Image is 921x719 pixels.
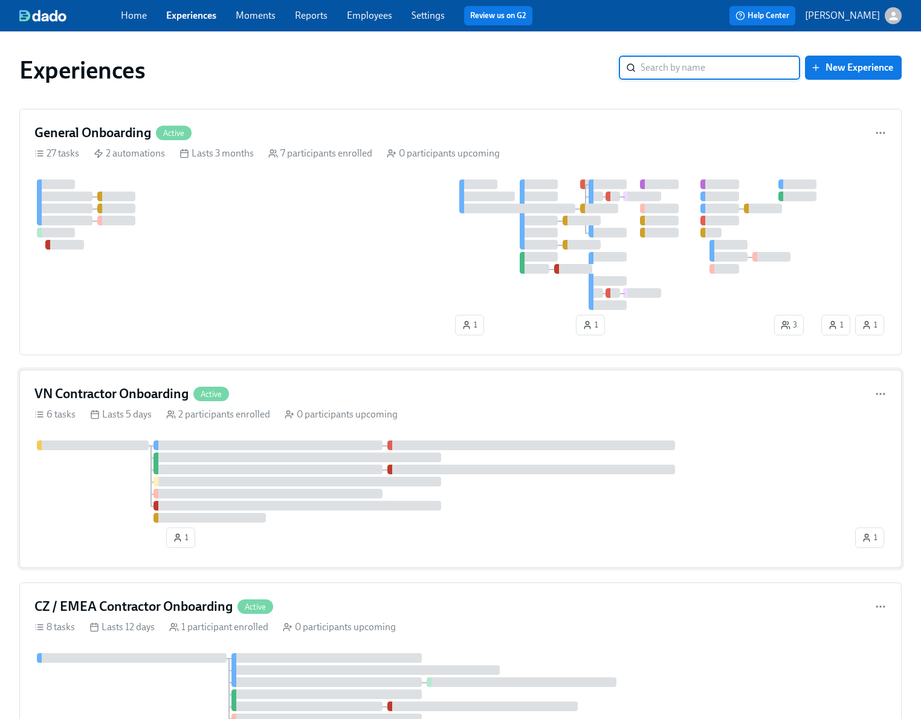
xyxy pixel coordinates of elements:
[470,10,526,22] a: Review us on G2
[805,56,902,80] button: New Experience
[813,62,893,74] span: New Experience
[34,124,151,142] h4: General Onboarding
[193,390,229,399] span: Active
[166,527,195,548] button: 1
[19,10,66,22] img: dado
[855,315,884,335] button: 1
[774,315,804,335] button: 3
[862,319,877,331] span: 1
[347,10,392,21] a: Employees
[169,621,268,634] div: 1 participant enrolled
[19,370,902,568] a: VN Contractor OnboardingActive6 tasks Lasts 5 days 2 participants enrolled 0 participants upcomin...
[173,532,189,544] span: 1
[462,319,477,331] span: 1
[89,621,155,634] div: Lasts 12 days
[94,147,165,160] div: 2 automations
[34,598,233,616] h4: CZ / EMEA Contractor Onboarding
[805,9,880,22] p: [PERSON_NAME]
[166,408,270,421] div: 2 participants enrolled
[295,10,328,21] a: Reports
[19,10,121,22] a: dado
[576,315,605,335] button: 1
[236,10,276,21] a: Moments
[283,621,396,634] div: 0 participants upcoming
[821,315,850,335] button: 1
[387,147,500,160] div: 0 participants upcoming
[19,56,146,85] h1: Experiences
[179,147,254,160] div: Lasts 3 months
[34,385,189,403] h4: VN Contractor Onboarding
[735,10,789,22] span: Help Center
[455,315,484,335] button: 1
[34,621,75,634] div: 8 tasks
[729,6,795,25] button: Help Center
[781,319,797,331] span: 3
[156,129,192,138] span: Active
[805,7,902,24] button: [PERSON_NAME]
[166,10,216,21] a: Experiences
[464,6,532,25] button: Review us on G2
[90,408,152,421] div: Lasts 5 days
[412,10,445,21] a: Settings
[238,602,273,611] span: Active
[828,319,844,331] span: 1
[855,527,884,548] button: 1
[34,408,76,421] div: 6 tasks
[34,147,79,160] div: 27 tasks
[285,408,398,421] div: 0 participants upcoming
[641,56,800,80] input: Search by name
[583,319,598,331] span: 1
[121,10,147,21] a: Home
[268,147,372,160] div: 7 participants enrolled
[19,109,902,355] a: General OnboardingActive27 tasks 2 automations Lasts 3 months 7 participants enrolled 0 participa...
[862,532,877,544] span: 1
